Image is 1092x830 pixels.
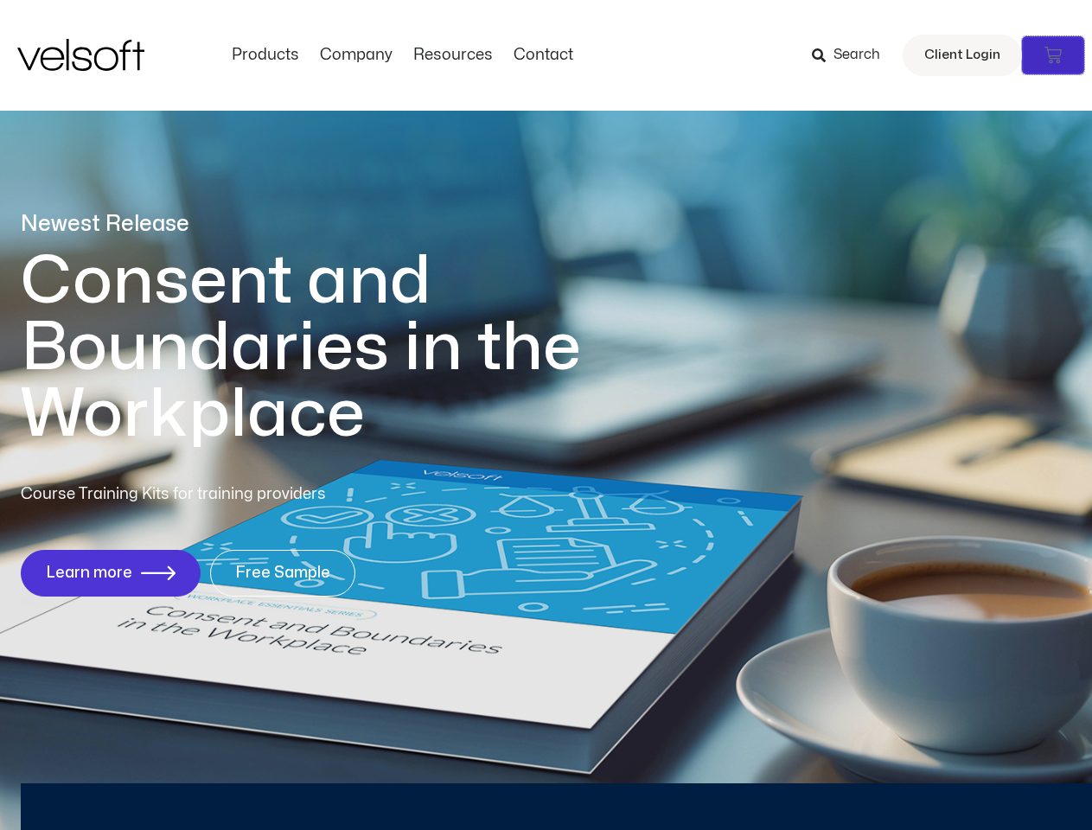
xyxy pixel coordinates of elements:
span: Learn more [46,565,132,582]
a: ContactMenu Toggle [503,46,584,65]
span: Client Login [924,44,1000,67]
a: ProductsMenu Toggle [221,46,310,65]
nav: Menu [221,46,584,65]
span: Search [833,44,880,67]
a: Search [812,41,892,70]
a: Client Login [903,35,1022,76]
a: ResourcesMenu Toggle [403,46,503,65]
p: Newest Release [21,209,652,239]
a: Learn more [21,550,201,597]
a: CompanyMenu Toggle [310,46,403,65]
span: Free Sample [235,565,330,582]
a: Free Sample [210,550,355,597]
h1: Consent and Boundaries in the Workplace [21,248,652,448]
p: Course Training Kits for training providers [21,482,451,507]
img: Velsoft Training Materials [17,39,144,71]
